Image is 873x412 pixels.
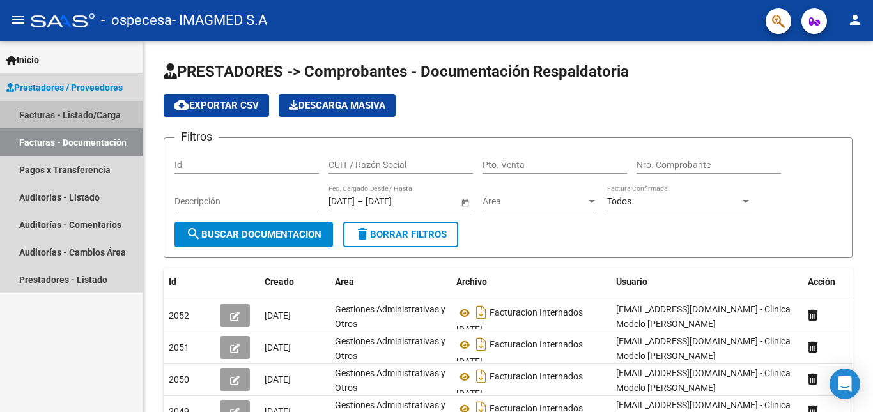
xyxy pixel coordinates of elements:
span: - ospecesa [101,6,172,34]
datatable-header-cell: Creado [259,268,330,296]
span: – [357,196,363,207]
span: Archivo [456,277,487,287]
mat-icon: delete [355,226,370,241]
span: [DATE] [265,374,291,385]
datatable-header-cell: Usuario [611,268,803,296]
button: Borrar Filtros [343,222,458,247]
span: Gestiones Administrativas y Otros [335,336,445,361]
div: Open Intercom Messenger [830,369,860,399]
span: PRESTADORES -> Comprobantes - Documentación Respaldatoria [164,63,629,80]
span: [DATE] [265,342,291,353]
span: Gestiones Administrativas y Otros [335,304,445,329]
datatable-header-cell: Id [164,268,215,296]
span: Area [335,277,354,287]
span: - IMAGMED S.A [172,6,267,34]
span: Todos [607,196,631,206]
span: Buscar Documentacion [186,229,321,240]
span: [EMAIL_ADDRESS][DOMAIN_NAME] - Clinica Modelo [PERSON_NAME] [616,368,791,393]
span: 2050 [169,374,189,385]
span: Usuario [616,277,647,287]
span: Facturacion Internados [DATE] [456,372,583,399]
button: Open calendar [458,195,472,209]
span: Acción [808,277,835,287]
span: [DATE] [265,310,291,321]
mat-icon: search [186,226,201,241]
button: Descarga Masiva [279,94,396,117]
i: Descargar documento [473,302,490,323]
mat-icon: menu [10,12,26,27]
span: 2052 [169,310,189,321]
span: Área [483,196,586,207]
i: Descargar documento [473,334,490,355]
mat-icon: person [847,12,863,27]
datatable-header-cell: Area [330,268,451,296]
span: Creado [265,277,294,287]
span: Descarga Masiva [289,100,385,111]
span: Facturacion Internados [DATE] [456,308,583,335]
span: [EMAIL_ADDRESS][DOMAIN_NAME] - Clinica Modelo [PERSON_NAME] [616,304,791,329]
app-download-masive: Descarga masiva de comprobantes (adjuntos) [279,94,396,117]
span: 2051 [169,342,189,353]
button: Exportar CSV [164,94,269,117]
span: Exportar CSV [174,100,259,111]
span: Inicio [6,53,39,67]
input: Fecha fin [366,196,428,207]
datatable-header-cell: Acción [803,268,867,296]
span: Id [169,277,176,287]
span: Prestadores / Proveedores [6,80,123,95]
h3: Filtros [174,128,219,146]
i: Descargar documento [473,366,490,386]
datatable-header-cell: Archivo [451,268,611,296]
span: Facturacion Internados [DATE] [456,340,583,367]
span: Borrar Filtros [355,229,447,240]
mat-icon: cloud_download [174,97,189,112]
input: Fecha inicio [328,196,355,207]
button: Buscar Documentacion [174,222,333,247]
span: Gestiones Administrativas y Otros [335,368,445,393]
span: [EMAIL_ADDRESS][DOMAIN_NAME] - Clinica Modelo [PERSON_NAME] [616,336,791,361]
